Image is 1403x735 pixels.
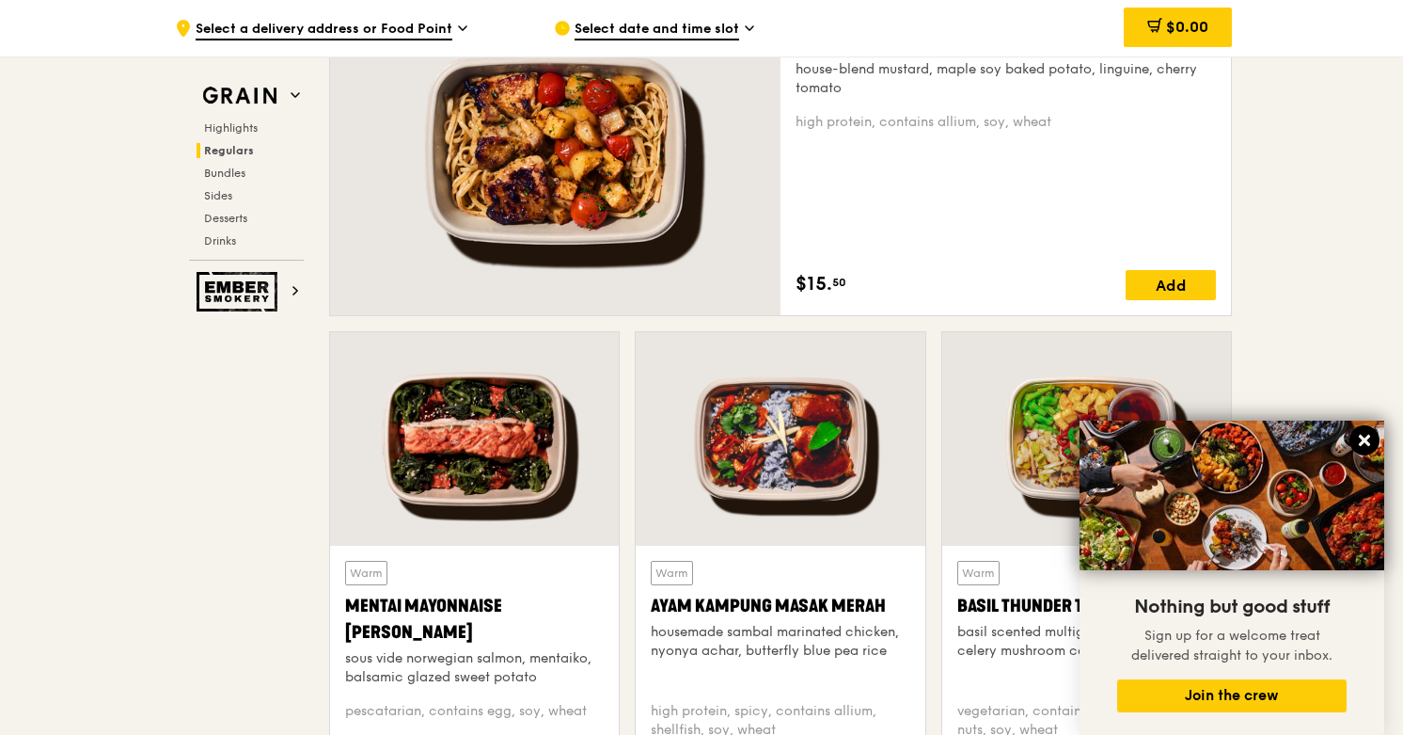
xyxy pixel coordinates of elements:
div: Ayam Kampung Masak Merah [651,593,909,619]
span: Select a delivery address or Food Point [196,20,452,40]
button: Close [1349,425,1379,455]
div: housemade sambal marinated chicken, nyonya achar, butterfly blue pea rice [651,623,909,661]
div: high protein, contains allium, soy, wheat [796,113,1216,132]
div: Warm [651,561,693,585]
span: Highlights [204,121,258,135]
div: Warm [345,561,387,585]
span: Bundles [204,167,245,180]
span: 50 [832,275,846,290]
span: Sign up for a welcome treat delivered straight to your inbox. [1131,628,1332,663]
span: Nothing but good stuff [1134,596,1330,618]
img: Ember Smokery web logo [197,272,283,312]
span: $0.00 [1166,18,1208,36]
div: Warm [957,561,1000,585]
span: Drinks [204,234,236,248]
div: Mentai Mayonnaise [PERSON_NAME] [345,593,604,646]
span: Desserts [204,212,247,225]
span: $15. [796,270,832,298]
div: Add [1126,270,1216,300]
div: basil scented multigrain rice, braised celery mushroom cabbage, hanjuku egg [957,623,1216,661]
div: sous vide norwegian salmon, mentaiko, balsamic glazed sweet potato [345,649,604,687]
img: Grain web logo [197,79,283,113]
span: Sides [204,189,232,202]
div: Basil Thunder Tea Rice [957,593,1216,619]
div: house-blend mustard, maple soy baked potato, linguine, cherry tomato [796,60,1216,98]
button: Join the crew [1117,679,1347,712]
span: Regulars [204,144,254,157]
span: Select date and time slot [575,20,739,40]
img: DSC07876-Edit02-Large.jpeg [1080,421,1384,570]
